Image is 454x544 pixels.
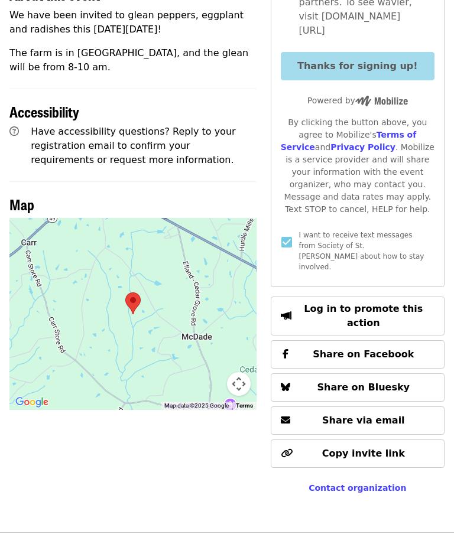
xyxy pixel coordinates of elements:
a: Open this area in Google Maps (opens a new window) [12,395,51,410]
button: Share via email [271,406,445,435]
a: Privacy Policy [330,142,395,152]
button: Copy invite link [271,439,445,468]
button: Share on Facebook [271,340,445,369]
span: Share on Bluesky [317,382,410,393]
a: Contact organization [309,483,406,493]
span: Log in to promote this action [304,303,423,328]
span: Map [9,194,34,214]
span: Copy invite link [322,448,405,459]
p: The farm is in [GEOGRAPHIC_DATA], and the glean will be from 8-10 am. [9,46,257,74]
span: Have accessibility questions? Reply to your registration email to confirm your requirements or re... [31,126,235,165]
button: Thanks for signing up! [281,52,434,80]
button: Share on Bluesky [271,373,445,402]
span: Powered by [307,96,408,105]
span: Map data ©2025 Google [164,402,229,409]
button: Map camera controls [227,372,251,396]
p: We have been invited to glean peppers, eggplant and radishes this [DATE][DATE]! [9,8,257,37]
div: By clicking the button above, you agree to Mobilize's and . Mobilize is a service provider and wi... [281,116,434,216]
img: Powered by Mobilize [355,96,408,106]
span: I want to receive text messages from Society of St. [PERSON_NAME] about how to stay involved. [299,231,424,271]
span: Share via email [322,415,405,426]
span: Accessibility [9,101,79,122]
a: Terms (opens in new tab) [236,402,253,409]
span: Share on Facebook [313,348,414,360]
button: Log in to promote this action [271,297,445,335]
img: Google [12,395,51,410]
i: question-circle icon [9,126,19,137]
